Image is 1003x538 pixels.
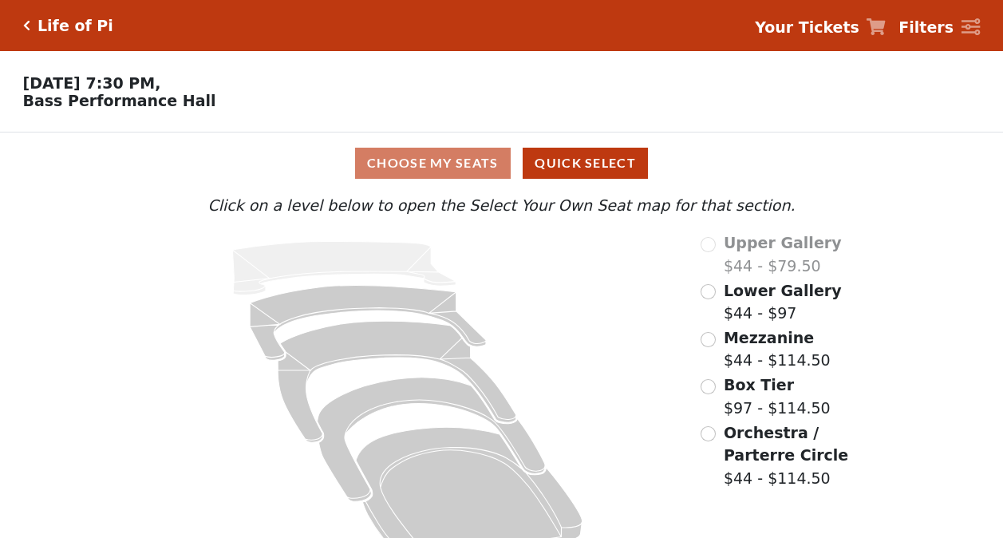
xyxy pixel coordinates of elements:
strong: Your Tickets [755,18,859,36]
label: $44 - $97 [724,279,842,325]
a: Click here to go back to filters [23,20,30,31]
span: Upper Gallery [724,234,842,251]
label: $97 - $114.50 [724,374,831,419]
span: Box Tier [724,376,794,394]
a: Your Tickets [755,16,886,39]
a: Filters [898,16,980,39]
span: Orchestra / Parterre Circle [724,424,848,465]
label: $44 - $79.50 [724,231,842,277]
span: Mezzanine [724,329,814,346]
strong: Filters [898,18,954,36]
path: Upper Gallery - Seats Available: 0 [233,242,456,295]
path: Lower Gallery - Seats Available: 177 [250,286,486,361]
label: $44 - $114.50 [724,421,867,490]
label: $44 - $114.50 [724,326,831,372]
h5: Life of Pi [38,17,113,35]
span: Lower Gallery [724,282,842,299]
p: Click on a level below to open the Select Your Own Seat map for that section. [136,194,866,217]
button: Quick Select [523,148,648,179]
